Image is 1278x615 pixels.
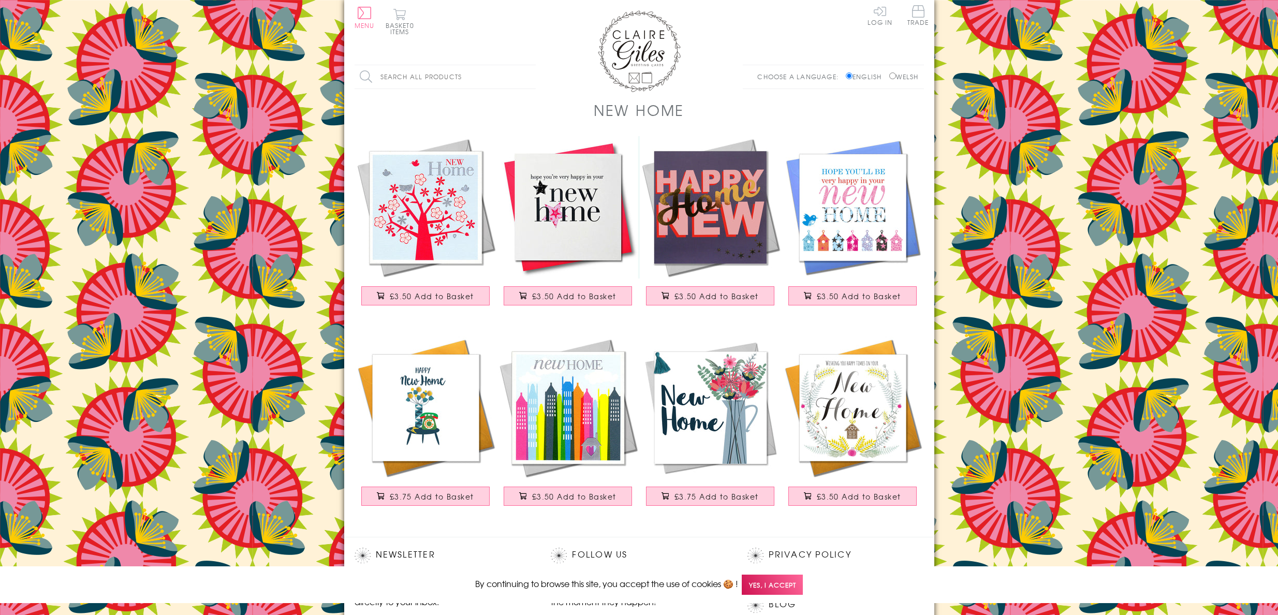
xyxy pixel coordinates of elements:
[846,72,853,79] input: English
[639,136,782,316] a: New Home Card, Pink on Plum Happy New Home, with gold foil £3.50 Add to Basket
[788,487,917,506] button: £3.50 Add to Basket
[598,10,681,92] img: Claire Giles Greetings Cards
[504,487,632,506] button: £3.50 Add to Basket
[782,136,924,316] a: New Home Card, Colourful Houses, Hope you'll be very happy in your New Home £3.50 Add to Basket
[782,336,924,516] a: New Home Card, Gingerbread House, Wishing you happy times in your New Home £3.50 Add to Basket
[497,136,639,279] img: New Home Card, Pink Star, Embellished with a padded star
[355,7,375,28] button: Menu
[782,136,924,279] img: New Home Card, Colourful Houses, Hope you'll be very happy in your New Home
[355,65,536,89] input: Search all products
[390,491,474,502] span: £3.75 Add to Basket
[361,286,490,305] button: £3.50 Add to Basket
[817,291,901,301] span: £3.50 Add to Basket
[532,291,616,301] span: £3.50 Add to Basket
[355,548,531,563] h2: Newsletter
[646,487,774,506] button: £3.75 Add to Basket
[551,548,727,563] h2: Follow Us
[497,136,639,316] a: New Home Card, Pink Star, Embellished with a padded star £3.50 Add to Basket
[390,21,414,36] span: 0 items
[355,136,497,279] img: New Home Card, Tree, New Home, Embossed and Foiled text
[355,336,497,479] img: New Home Card, Flowers & Phone, New Home, Embellished with colourful pompoms
[757,72,844,81] p: Choose a language:
[907,5,929,25] span: Trade
[497,336,639,516] a: New Home Card, City, New Home, Embossed and Foiled text £3.50 Add to Basket
[742,575,803,595] span: Yes, I accept
[782,336,924,479] img: New Home Card, Gingerbread House, Wishing you happy times in your New Home
[355,21,375,30] span: Menu
[846,72,887,81] label: English
[639,336,782,479] img: New Home Card, Vase of Flowers, New Home, Embellished with a colourful tassel
[889,72,919,81] label: Welsh
[769,548,851,562] a: Privacy Policy
[769,597,796,611] a: Blog
[594,99,684,121] h1: New Home
[907,5,929,27] a: Trade
[889,72,896,79] input: Welsh
[361,487,490,506] button: £3.75 Add to Basket
[868,5,892,25] a: Log In
[525,65,536,89] input: Search
[504,286,632,305] button: £3.50 Add to Basket
[532,491,616,502] span: £3.50 Add to Basket
[386,8,414,35] button: Basket0 items
[497,336,639,479] img: New Home Card, City, New Home, Embossed and Foiled text
[674,291,759,301] span: £3.50 Add to Basket
[788,286,917,305] button: £3.50 Add to Basket
[390,291,474,301] span: £3.50 Add to Basket
[817,491,901,502] span: £3.50 Add to Basket
[639,136,782,279] img: New Home Card, Pink on Plum Happy New Home, with gold foil
[674,491,759,502] span: £3.75 Add to Basket
[646,286,774,305] button: £3.50 Add to Basket
[355,136,497,316] a: New Home Card, Tree, New Home, Embossed and Foiled text £3.50 Add to Basket
[639,336,782,516] a: New Home Card, Vase of Flowers, New Home, Embellished with a colourful tassel £3.75 Add to Basket
[355,336,497,516] a: New Home Card, Flowers & Phone, New Home, Embellished with colourful pompoms £3.75 Add to Basket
